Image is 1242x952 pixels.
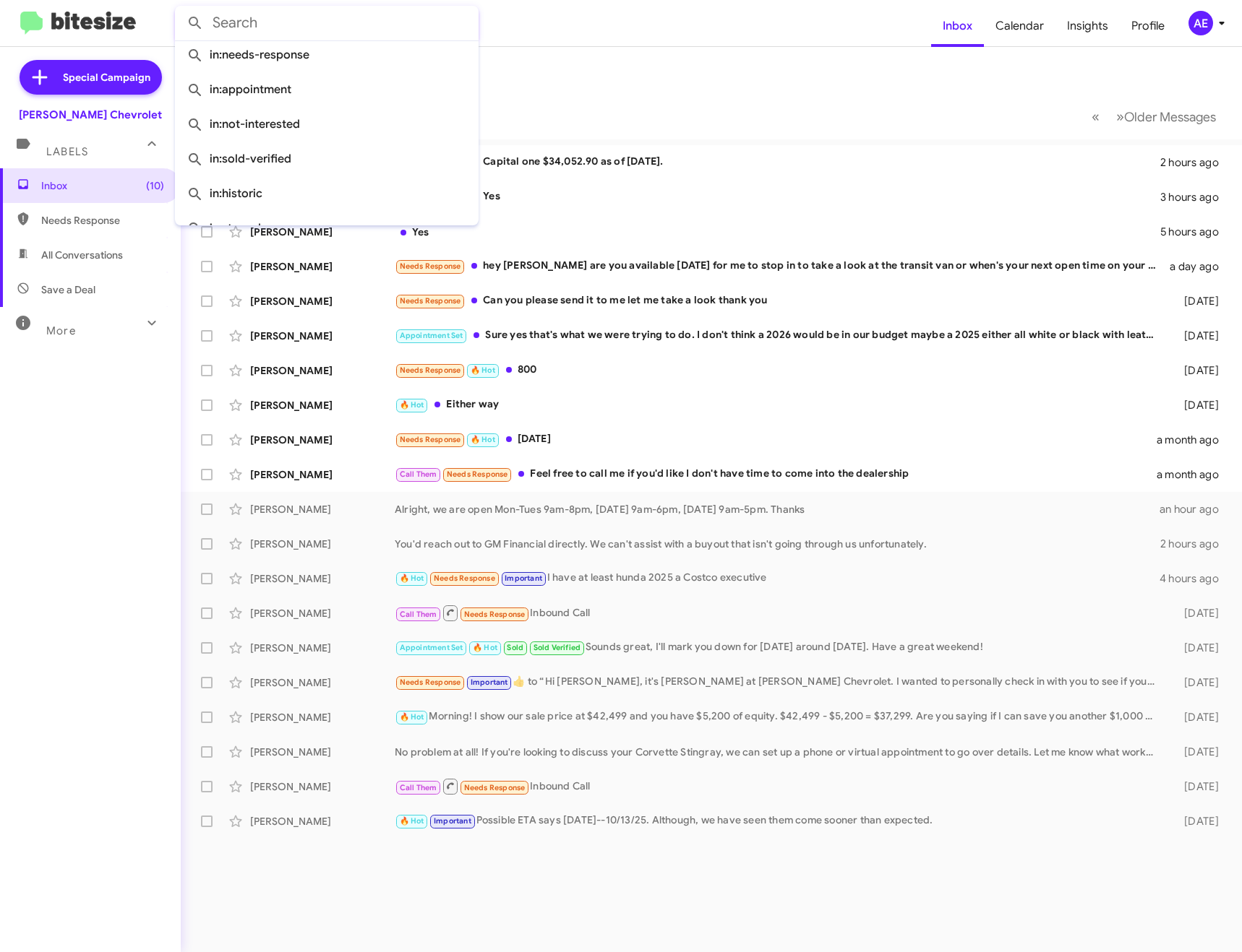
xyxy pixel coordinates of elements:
div: [PERSON_NAME] [250,571,395,586]
span: Call Them [400,783,437,792]
span: 🔥 Hot [400,574,424,583]
span: in:sold-verified [187,142,467,176]
div: [PERSON_NAME] [250,641,395,655]
span: » [1116,108,1124,126]
span: « [1092,108,1100,126]
span: in:starred [187,211,467,246]
div: [DATE] [1163,363,1230,378]
div: Yes [395,225,1160,239]
div: I have at least hunda 2025 a Costco executive [395,570,1160,587]
div: [DATE] [395,431,1157,448]
div: [DATE] [1163,675,1230,690]
span: Sold [507,643,523,652]
span: Needs Response [400,261,461,271]
div: a day ago [1163,259,1230,274]
div: [DATE] [1163,606,1230,620]
a: Inbox [931,5,984,47]
span: 🔥 Hot [400,816,424,826]
a: Insights [1055,5,1120,47]
div: Sure yes that's what we were trying to do. I don't think a 2026 would be in our budget maybe a 20... [395,327,1163,344]
div: Possible ETA says [DATE]--10/13/25. Although, we have seen them come sooner than expected. [395,813,1163,829]
div: [PERSON_NAME] [250,502,395,516]
div: [DATE] [1163,745,1230,759]
div: [PERSON_NAME] [250,433,395,447]
span: Labels [46,145,88,158]
div: Alright, we are open Mon-Tues 9am-8pm, [DATE] 9am-6pm, [DATE] 9am-5pm. Thanks [395,502,1160,516]
div: 5 hours ago [1160,225,1230,239]
div: ​👍​ to “ Hi [PERSON_NAME], it's [PERSON_NAME] at [PERSON_NAME] Chevrolet. I wanted to personally ... [395,674,1163,691]
div: [DATE] [1163,814,1230,828]
span: Save a Deal [41,282,95,297]
a: Profile [1120,5,1176,47]
span: Important [471,678,508,687]
div: Feel free to call me if you'd like I don't have time to come into the dealership [395,466,1157,483]
div: [PERSON_NAME] [250,710,395,724]
span: Important [434,816,471,826]
span: 🔥 Hot [400,400,424,410]
span: in:not-interested [187,107,467,142]
div: Either way [395,397,1163,413]
span: 🔥 Hot [473,643,497,652]
span: (10) [146,178,164,193]
div: Inbound Call [395,604,1163,622]
div: [PERSON_NAME] [250,675,395,690]
div: [PERSON_NAME] [250,467,395,482]
span: Needs Response [464,610,526,619]
span: in:needs-response [187,38,467,72]
div: 3 hours ago [1160,190,1230,204]
div: Yes [395,189,1160,205]
span: Needs Response [400,678,461,687]
span: Important [505,574,542,583]
div: [PERSON_NAME] [250,537,395,551]
button: AE [1176,11,1226,35]
div: [PERSON_NAME] [250,779,395,794]
div: AE [1189,11,1213,35]
div: an hour ago [1160,502,1230,516]
div: [PERSON_NAME] [250,606,395,620]
span: Sold Verified [534,643,581,652]
div: 800 [395,362,1163,378]
div: 4 hours ago [1160,571,1230,586]
span: Needs Response [400,296,461,306]
div: a month ago [1157,433,1230,447]
span: 🔥 Hot [471,435,495,444]
div: [PERSON_NAME] [250,225,395,239]
span: in:appointment [187,72,467,107]
div: [DATE] [1163,398,1230,412]
a: Calendar [984,5,1055,47]
span: Appointment Set [400,331,463,340]
span: Call Them [400,610,437,619]
span: Special Campaign [63,70,150,85]
div: Capital one $34,052.90 as of [DATE]. [395,154,1160,170]
div: [DATE] [1163,641,1230,655]
div: a month ago [1157,467,1230,482]
div: [PERSON_NAME] [250,745,395,759]
div: hey [PERSON_NAME] are you available [DATE] for me to stop in to take a look at the transit van or... [395,258,1163,274]
span: Needs Response [464,783,526,792]
div: [PERSON_NAME] [250,398,395,412]
div: You'd reach out to GM Financial directly. We can't assist with a buyout that isn't going through ... [395,537,1160,551]
span: Needs Response [400,435,461,444]
div: [DATE] [1163,329,1230,343]
div: [PERSON_NAME] [250,259,395,274]
div: 2 hours ago [1160,155,1230,170]
div: Inbound Call [395,777,1163,795]
span: Appointment Set [400,643,463,652]
div: [DATE] [1163,779,1230,794]
div: [PERSON_NAME] [250,363,395,378]
input: Search [175,6,479,40]
span: Inbox [41,178,164,193]
span: 🔥 Hot [471,365,495,375]
nav: Page navigation example [1084,102,1225,131]
div: [DATE] [1163,294,1230,308]
span: in:historic [187,176,467,211]
div: Sounds great, I'll mark you down for [DATE] around [DATE]. Have a great weekend! [395,639,1163,656]
div: [PERSON_NAME] [250,814,395,828]
button: Next [1108,102,1225,131]
div: [PERSON_NAME] [250,329,395,343]
span: Needs Response [400,365,461,375]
